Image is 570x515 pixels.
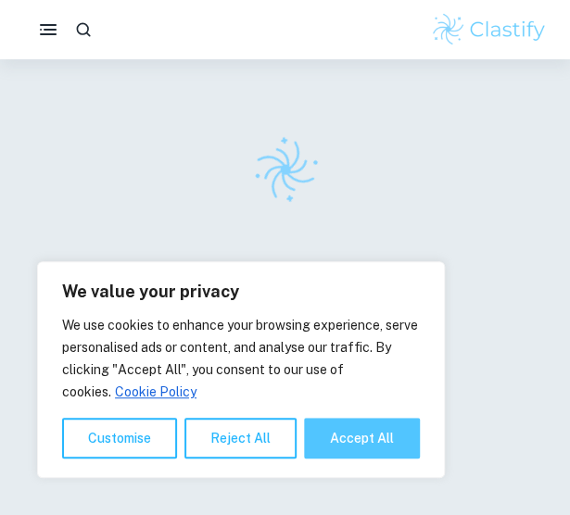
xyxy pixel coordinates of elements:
[304,418,420,458] button: Accept All
[62,281,420,303] p: We value your privacy
[62,314,420,403] p: We use cookies to enhance your browsing experience, serve personalised ads or content, and analys...
[240,124,331,215] img: Clastify logo
[37,261,445,478] div: We value your privacy
[114,383,197,400] a: Cookie Policy
[62,418,177,458] button: Customise
[184,418,297,458] button: Reject All
[430,11,548,48] img: Clastify logo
